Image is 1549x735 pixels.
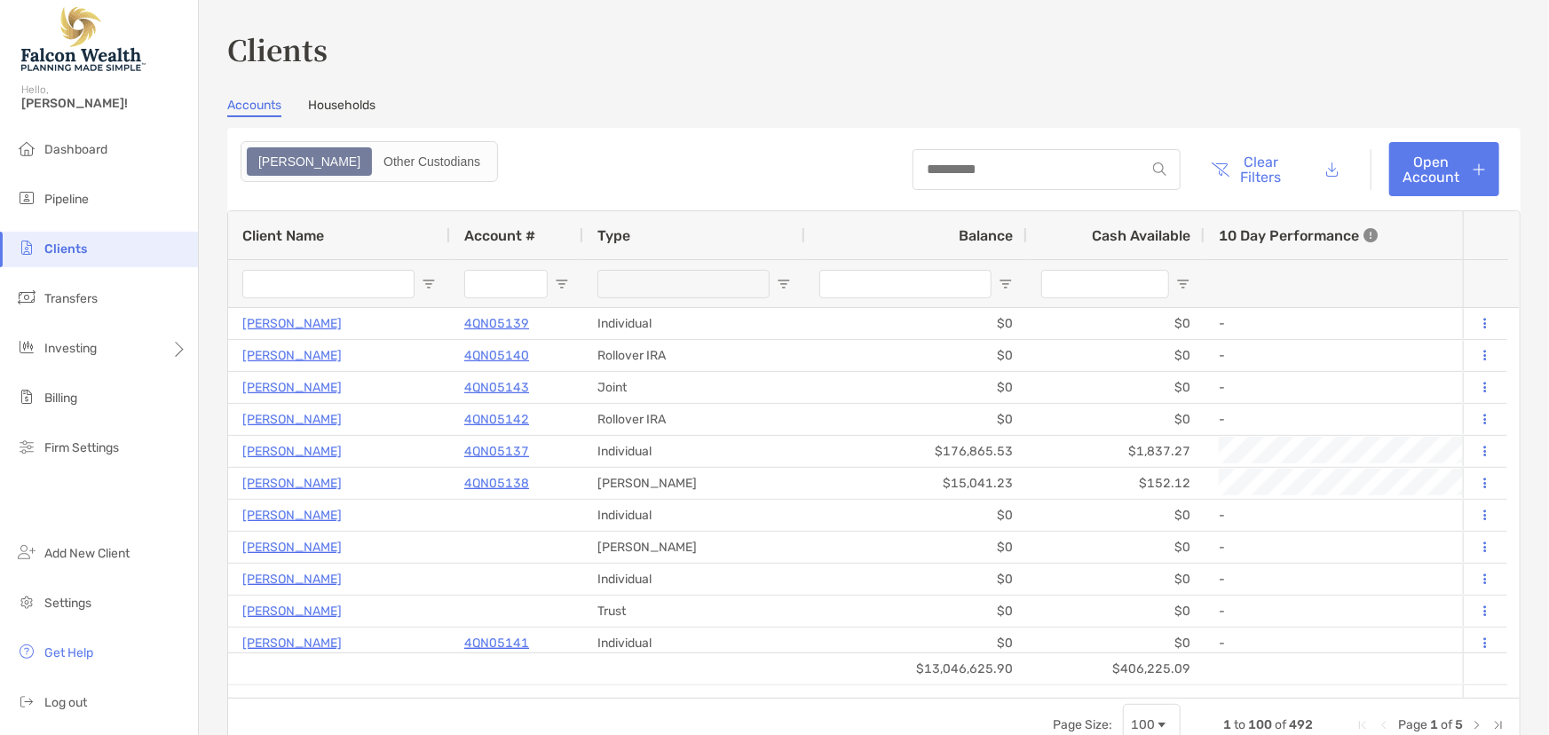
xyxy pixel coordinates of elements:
[16,187,37,209] img: pipeline icon
[1219,211,1378,259] div: 10 Day Performance
[805,532,1027,563] div: $0
[464,440,529,462] a: 4QN05137
[242,344,342,367] a: [PERSON_NAME]
[44,695,87,710] span: Log out
[1027,436,1205,467] div: $1,837.27
[1219,341,1545,370] div: -
[1027,340,1205,371] div: $0
[819,270,992,298] input: Balance Filter Input
[1027,564,1205,595] div: $0
[583,596,805,627] div: Trust
[583,308,805,339] div: Individual
[1398,717,1427,732] span: Page
[805,596,1027,627] div: $0
[1441,717,1452,732] span: of
[242,227,324,244] span: Client Name
[583,340,805,371] div: Rollover IRA
[242,536,342,558] a: [PERSON_NAME]
[1377,718,1391,732] div: Previous Page
[242,600,342,622] p: [PERSON_NAME]
[241,141,498,182] div: segmented control
[1027,372,1205,403] div: $0
[44,341,97,356] span: Investing
[583,372,805,403] div: Joint
[16,138,37,159] img: dashboard icon
[44,142,107,157] span: Dashboard
[583,468,805,499] div: [PERSON_NAME]
[16,336,37,358] img: investing icon
[44,596,91,611] span: Settings
[1455,717,1463,732] span: 5
[583,628,805,659] div: Individual
[1027,653,1205,684] div: $406,225.09
[44,291,98,306] span: Transfers
[583,436,805,467] div: Individual
[1053,717,1112,732] div: Page Size:
[805,628,1027,659] div: $0
[242,472,342,494] a: [PERSON_NAME]
[16,287,37,308] img: transfers icon
[1223,717,1231,732] span: 1
[16,591,37,612] img: settings icon
[242,632,342,654] a: [PERSON_NAME]
[242,568,342,590] a: [PERSON_NAME]
[44,192,89,207] span: Pipeline
[805,436,1027,467] div: $176,865.53
[583,404,805,435] div: Rollover IRA
[374,149,490,174] div: Other Custodians
[464,376,529,399] a: 4QN05143
[597,227,630,244] span: Type
[805,564,1027,595] div: $0
[21,96,187,111] span: [PERSON_NAME]!
[464,344,529,367] a: 4QN05140
[16,436,37,457] img: firm-settings icon
[1219,565,1545,594] div: -
[464,632,529,654] a: 4QN05141
[242,376,342,399] a: [PERSON_NAME]
[464,408,529,431] a: 4QN05142
[242,312,342,335] a: [PERSON_NAME]
[44,391,77,406] span: Billing
[1176,277,1190,291] button: Open Filter Menu
[249,149,370,174] div: Zoe
[1470,718,1484,732] div: Next Page
[1198,142,1295,196] button: Clear Filters
[805,340,1027,371] div: $0
[583,564,805,595] div: Individual
[44,546,130,561] span: Add New Client
[242,408,342,431] a: [PERSON_NAME]
[1219,405,1545,434] div: -
[777,277,791,291] button: Open Filter Menu
[242,440,342,462] p: [PERSON_NAME]
[44,645,93,660] span: Get Help
[44,241,87,257] span: Clients
[805,468,1027,499] div: $15,041.23
[1027,308,1205,339] div: $0
[16,237,37,258] img: clients icon
[1027,532,1205,563] div: $0
[1219,533,1545,562] div: -
[999,277,1013,291] button: Open Filter Menu
[242,504,342,526] a: [PERSON_NAME]
[1275,717,1286,732] span: of
[242,270,415,298] input: Client Name Filter Input
[805,500,1027,531] div: $0
[555,277,569,291] button: Open Filter Menu
[16,691,37,712] img: logout icon
[805,372,1027,403] div: $0
[464,472,529,494] a: 4QN05138
[464,227,535,244] span: Account #
[21,7,146,71] img: Falcon Wealth Planning Logo
[44,440,119,455] span: Firm Settings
